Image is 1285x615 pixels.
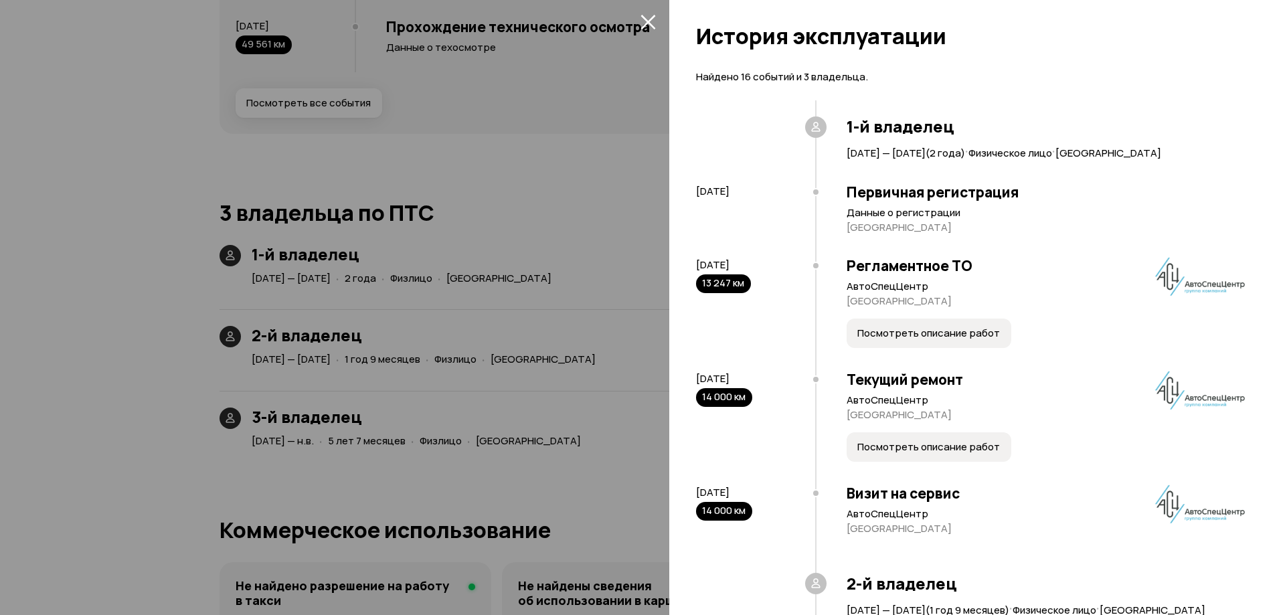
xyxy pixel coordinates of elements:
span: [DATE] [696,485,730,499]
span: Посмотреть описание работ [857,440,1000,454]
p: АвтоСпецЦентр [847,507,1245,521]
p: [GEOGRAPHIC_DATA] [847,408,1245,422]
span: [DATE] [696,371,730,385]
p: [GEOGRAPHIC_DATA] [847,221,1245,234]
p: АвтоСпецЦентр [847,280,1245,293]
div: 14 000 км [696,388,752,407]
h3: Первичная регистрация [847,183,1245,201]
span: [DATE] [696,184,730,198]
span: [GEOGRAPHIC_DATA] [1055,146,1161,160]
span: Физическое лицо [968,146,1052,160]
span: · [965,139,968,161]
p: [GEOGRAPHIC_DATA] [847,522,1245,535]
p: Найдено 16 событий и 3 владельца. [696,70,1245,84]
img: logo [1154,485,1245,524]
h3: Регламентное ТО [847,257,1245,274]
button: Посмотреть описание работ [847,319,1011,348]
p: АвтоСпецЦентр [847,393,1245,407]
img: logo [1154,257,1245,296]
p: Данные о регистрации [847,206,1245,219]
p: [GEOGRAPHIC_DATA] [847,294,1245,308]
h3: Текущий ремонт [847,371,1245,388]
span: [DATE] — [DATE] ( 2 года ) [847,146,965,160]
span: · [1052,139,1055,161]
span: [DATE] [696,258,730,272]
span: Посмотреть описание работ [857,327,1000,340]
h3: Визит на сервис [847,485,1245,502]
img: logo [1154,371,1245,410]
div: 14 000 км [696,502,752,521]
h3: 1-й владелец [847,117,1245,136]
div: 13 247 км [696,274,751,293]
button: Посмотреть описание работ [847,432,1011,462]
button: закрыть [637,11,659,32]
h3: 2-й владелец [847,574,1245,593]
